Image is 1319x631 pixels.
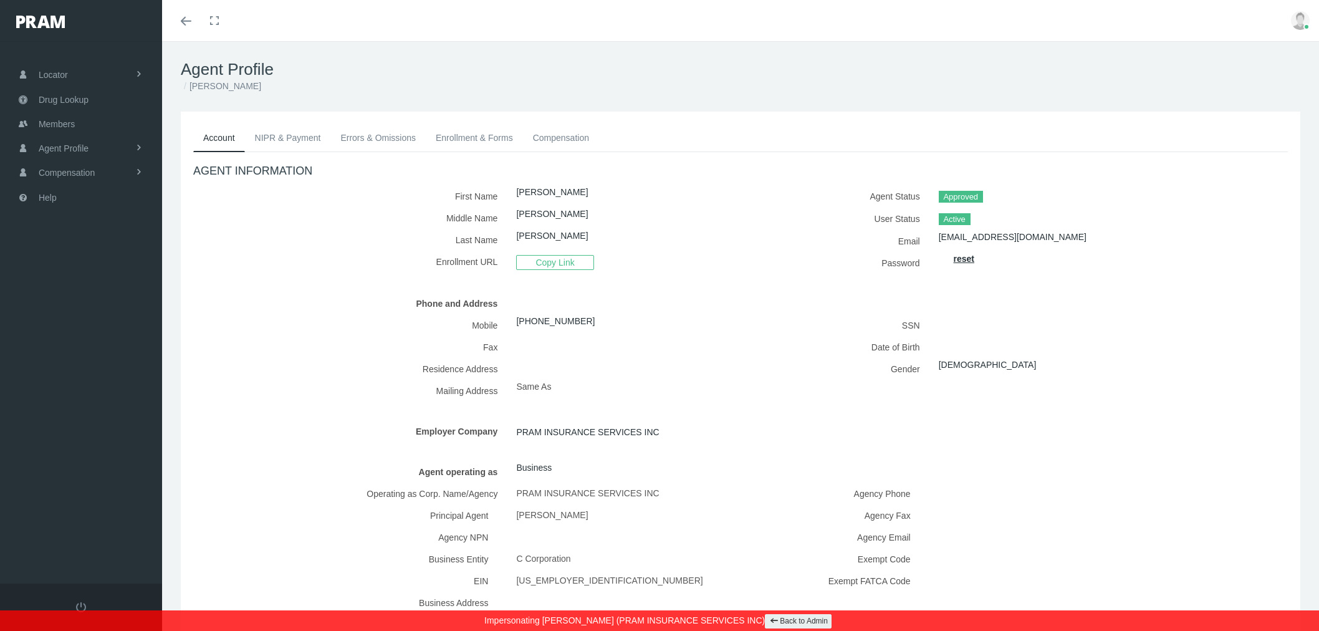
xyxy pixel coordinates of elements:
h4: AGENT INFORMATION [193,165,1288,178]
a: Copy Link [516,257,593,267]
label: Principal Agent [421,504,497,526]
span: Copy Link [516,255,593,270]
label: Last Name [193,229,507,251]
a: Compensation [523,124,599,152]
label: Employer Company [193,420,507,442]
div: Impersonating [PERSON_NAME] (PRAM INSURANCE SERVICES INC) [9,610,1310,631]
span: Active [939,213,971,226]
label: Exempt FATCA Code [819,570,920,592]
img: PRAM_20_x_78.png [16,16,65,28]
label: Exempt Code [848,548,920,570]
a: [PERSON_NAME] [516,231,588,241]
span: PRAM INSURANCE SERVICES INC [516,483,659,504]
a: Enrollment & Forms [426,124,523,152]
label: Fax [193,336,507,358]
label: Agency Fax [855,504,920,526]
label: Middle Name [193,207,507,229]
span: Compensation [39,161,95,185]
span: Drug Lookup [39,88,89,112]
label: Agency Phone [845,483,920,504]
label: Password [750,252,929,274]
a: reset [954,254,974,264]
span: PRAM INSURANCE SERVICES INC [516,423,659,441]
label: SSN [750,314,929,336]
a: [EMAIL_ADDRESS][DOMAIN_NAME] [939,232,1086,242]
a: [PERSON_NAME] [516,187,588,197]
span: Help [39,186,57,210]
label: Business Address [410,592,497,614]
img: user-placeholder.jpg [1291,11,1310,30]
label: Business Entity [420,548,498,570]
span: Approved [939,191,983,203]
h1: Agent Profile [181,60,1300,79]
label: Phone and Address [193,292,507,314]
label: Agent operating as [193,461,507,483]
a: Errors & Omissions [330,124,426,152]
span: Agent Profile [39,137,89,160]
a: NIPR & Payment [245,124,331,152]
label: Date of Birth [750,336,929,358]
a: [PERSON_NAME] [516,209,588,219]
li: [PERSON_NAME] [181,79,261,93]
label: Agent Status [750,185,929,208]
span: Same As [516,382,551,392]
a: [PHONE_NUMBER] [516,316,595,326]
span: C Corporation [516,548,570,569]
label: Mobile [193,314,507,336]
span: Locator [39,63,68,87]
span: Members [39,112,75,136]
label: Email [750,230,929,252]
label: Operating as Corp. Name/Agency [193,483,507,504]
a: Account [193,124,245,152]
label: EIN [464,570,497,592]
span: [PERSON_NAME] [516,504,588,526]
label: User Status [750,208,929,230]
span: [US_EMPLOYER_IDENTIFICATION_NUMBER] [516,570,703,591]
label: Agency Email [848,526,920,548]
label: Residence Address [193,358,507,380]
label: First Name [193,185,507,207]
span: Business [516,458,552,477]
label: Gender [750,358,929,380]
label: Enrollment URL [193,251,507,274]
label: Agency NPN [429,526,497,548]
a: [DEMOGRAPHIC_DATA] [939,360,1037,370]
a: Back to Admin [765,614,832,629]
label: Mailing Address [193,380,507,402]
